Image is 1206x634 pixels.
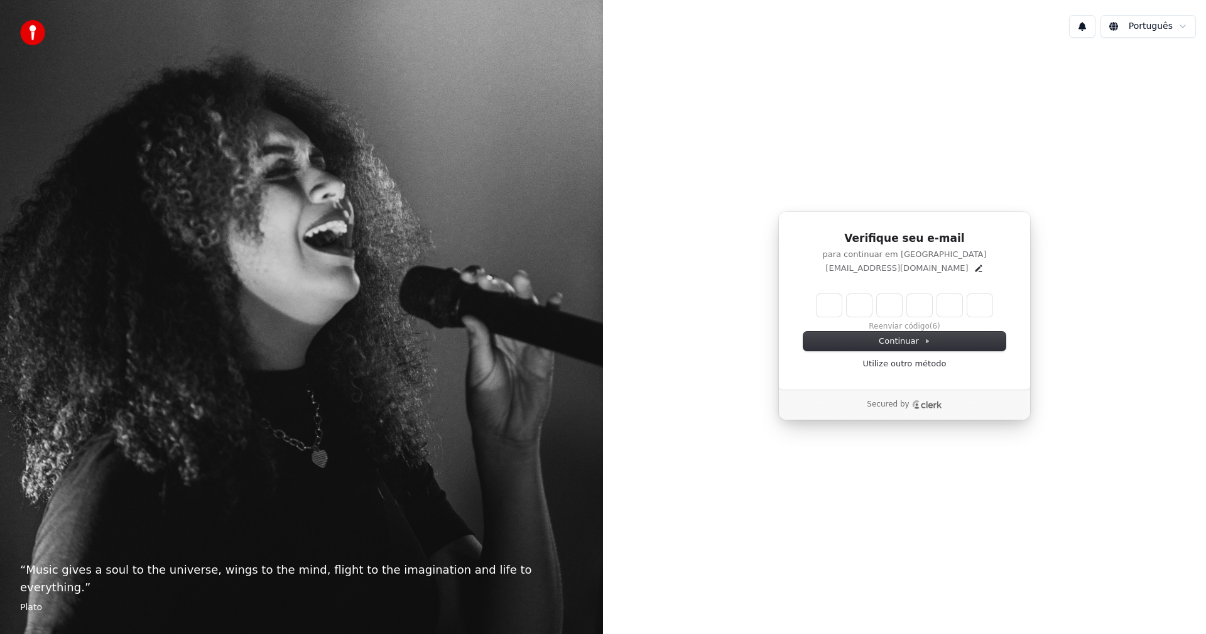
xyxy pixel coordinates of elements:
span: Continuar [879,336,930,347]
button: Continuar [803,332,1006,351]
footer: Plato [20,601,583,614]
a: Clerk logo [912,400,942,409]
a: Utilize outro método [863,358,947,369]
p: “ Music gives a soul to the universe, wings to the mind, flight to the imagination and life to ev... [20,561,583,596]
p: Secured by [867,400,909,410]
p: para continuar em [GEOGRAPHIC_DATA] [803,249,1006,260]
p: [EMAIL_ADDRESS][DOMAIN_NAME] [825,263,968,274]
h1: Verifique seu e-mail [803,231,1006,246]
input: Enter verification code [817,294,992,317]
button: Edit [974,263,984,273]
img: youka [20,20,45,45]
